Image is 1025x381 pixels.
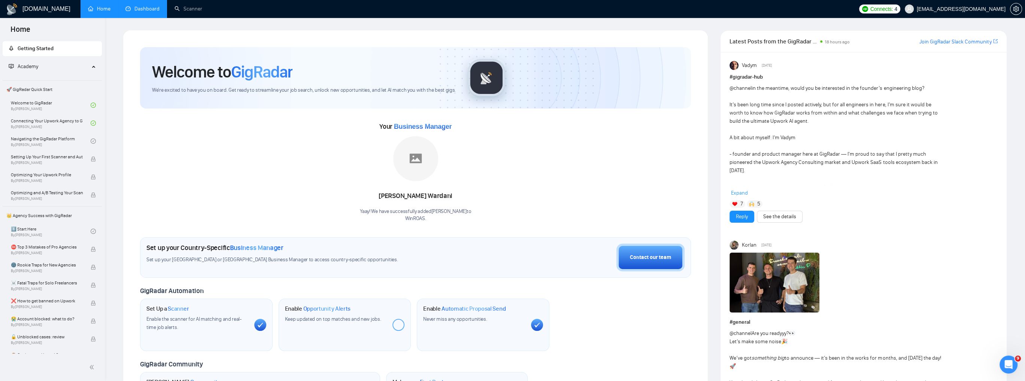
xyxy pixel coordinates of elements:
[749,201,754,207] img: 🙌
[11,315,83,323] span: 😭 Account blocked: what to do?
[730,241,739,250] img: Korlan
[732,201,737,207] img: ❤️
[3,41,102,56] li: Getting Started
[752,355,785,361] em: something big
[91,318,96,324] span: lock
[468,59,505,97] img: gigradar-logo.png
[1000,356,1018,374] iframe: Intercom live chat
[731,190,748,196] span: Expand
[11,261,83,269] span: 🌚 Rookie Traps for New Agencies
[9,64,14,69] span: fund-projection-screen
[360,215,471,222] p: WinROAS .
[11,287,83,291] span: By [PERSON_NAME]
[993,38,998,44] span: export
[140,287,203,295] span: GigRadar Automation
[1015,356,1021,362] span: 9
[91,121,96,126] span: check-circle
[11,297,83,305] span: ❌ How to get banned on Upwork
[740,200,743,208] span: 7
[3,208,101,223] span: 👑 Agency Success with GigRadar
[730,330,752,336] span: @channel
[91,265,96,270] span: lock
[11,351,83,359] span: 🙈 Getting over Upwork?
[11,196,83,201] span: By [PERSON_NAME]
[789,330,795,336] span: 👀
[616,244,685,271] button: Contact our team
[152,87,456,94] span: We're excited to have you on board. Get ready to streamline your job search, unlock new opportuni...
[91,301,96,306] span: lock
[11,223,91,240] a: 1️⃣ Start HereBy[PERSON_NAME]
[146,244,283,252] h1: Set up your Country-Specific
[18,45,54,52] span: Getting Started
[285,316,381,322] span: Keep updated on top matches and new jobs.
[140,360,203,368] span: GigRadar Community
[91,174,96,180] span: lock
[730,318,998,326] h1: # general
[423,305,506,313] h1: Enable
[630,253,671,262] div: Contact our team
[730,37,818,46] span: Latest Posts from the GigRadar Community
[230,244,283,252] span: Business Manager
[125,6,160,12] a: dashboardDashboard
[11,323,83,327] span: By [PERSON_NAME]
[11,279,83,287] span: ☠️ Fatal Traps for Solo Freelancers
[91,138,96,144] span: check-circle
[870,5,893,13] span: Connects:
[11,115,91,131] a: Connecting Your Upwork Agency to GigRadarBy[PERSON_NAME]
[175,6,202,12] a: searchScanner
[9,63,38,70] span: Academy
[9,46,14,51] span: rocket
[11,243,83,251] span: ⛔ Top 3 Mistakes of Pro Agencies
[757,211,803,223] button: See the details
[742,61,757,70] span: Vadym
[919,38,992,46] a: Join GigRadar Slack Community
[730,84,944,241] div: in the meantime, would you be interested in the founder’s engineering blog? It’s been long time s...
[379,122,452,131] span: Your
[91,336,96,342] span: lock
[11,333,83,341] span: 🔓 Unblocked cases: review
[11,179,83,183] span: By [PERSON_NAME]
[11,153,83,161] span: Setting Up Your First Scanner and Auto-Bidder
[285,305,351,313] h1: Enable
[993,38,998,45] a: export
[757,200,760,208] span: 5
[862,6,868,12] img: upwork-logo.png
[89,363,97,371] span: double-left
[11,341,83,345] span: By [PERSON_NAME]
[1010,3,1022,15] button: setting
[146,256,469,263] span: Set up your [GEOGRAPHIC_DATA] or [GEOGRAPHIC_DATA] Business Manager to access country-specific op...
[11,189,83,196] span: Optimizing and A/B Testing Your Scanner for Better Results
[1010,6,1022,12] a: setting
[394,123,452,130] span: Business Manager
[6,3,18,15] img: logo
[1010,6,1022,12] span: setting
[303,305,351,313] span: Opportunity Alerts
[11,171,83,179] span: Optimizing Your Upwork Profile
[91,156,96,162] span: lock
[11,133,91,149] a: Navigating the GigRadar PlatformBy[PERSON_NAME]
[91,192,96,198] span: lock
[18,63,38,70] span: Academy
[88,6,110,12] a: homeHome
[11,251,83,255] span: By [PERSON_NAME]
[91,229,96,234] span: check-circle
[730,85,752,91] span: @channel
[825,39,850,45] span: 18 hours ago
[231,62,292,82] span: GigRadar
[761,242,771,249] span: [DATE]
[730,253,819,313] img: F09K6TKUH8F-1760013141754.jpg
[11,97,91,113] a: Welcome to GigRadarBy[PERSON_NAME]
[11,269,83,273] span: By [PERSON_NAME]
[11,305,83,309] span: By [PERSON_NAME]
[91,283,96,288] span: lock
[3,82,101,97] span: 🚀 GigRadar Quick Start
[742,241,756,249] span: Korlan
[736,213,748,221] a: Reply
[423,316,487,322] span: Never miss any opportunities.
[168,305,189,313] span: Scanner
[152,62,292,82] h1: Welcome to
[781,338,788,345] span: 🎉
[360,190,471,202] div: [PERSON_NAME] Wardani
[762,62,772,69] span: [DATE]
[730,61,739,70] img: Vadym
